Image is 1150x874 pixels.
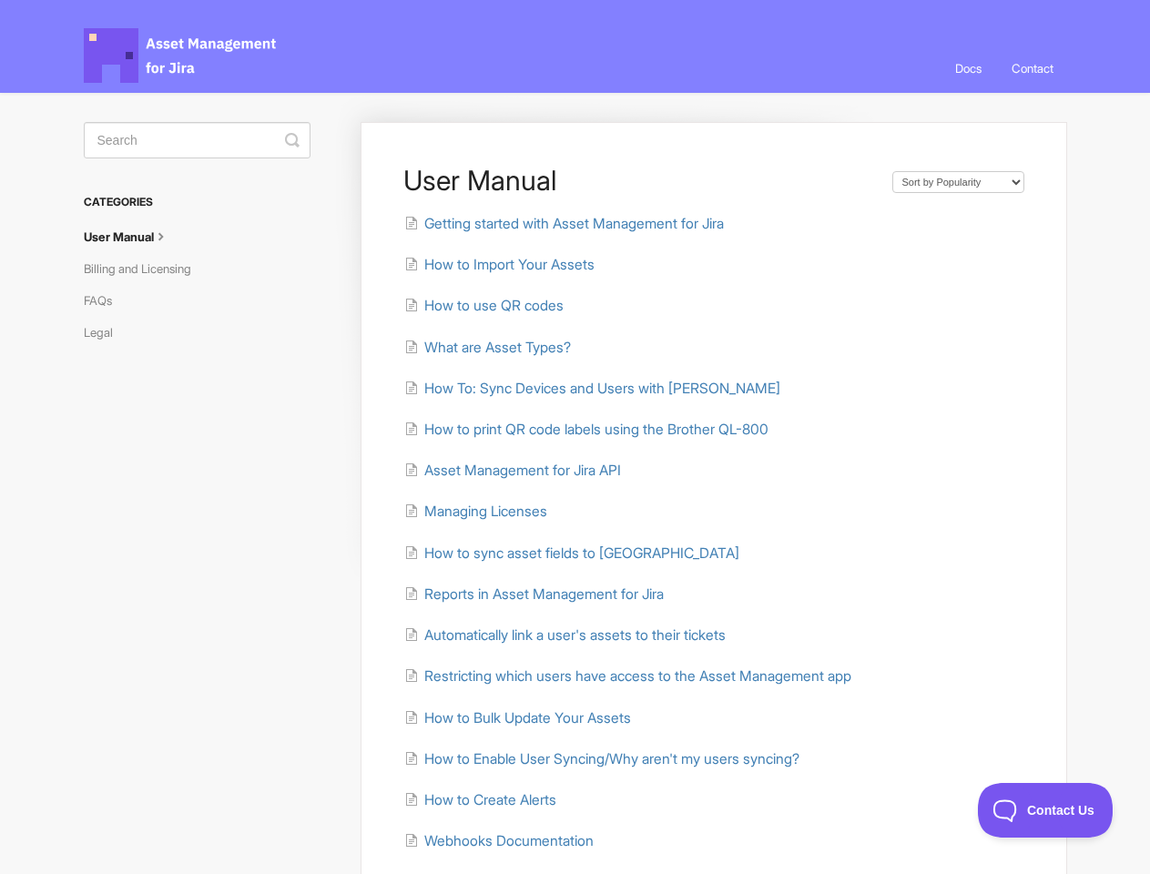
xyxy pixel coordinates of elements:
[84,286,126,315] a: FAQs
[84,28,279,83] span: Asset Management for Jira Docs
[403,164,873,197] h1: User Manual
[404,380,780,397] a: How To: Sync Devices and Users with [PERSON_NAME]
[424,667,851,685] span: Restricting which users have access to the Asset Management app
[84,318,127,347] a: Legal
[404,256,595,273] a: How to Import Your Assets
[84,222,184,251] a: User Manual
[424,832,594,849] span: Webhooks Documentation
[941,44,995,93] a: Docs
[404,709,631,727] a: How to Bulk Update Your Assets
[424,421,768,438] span: How to print QR code labels using the Brother QL-800
[424,626,726,644] span: Automatically link a user's assets to their tickets
[404,297,564,314] a: How to use QR codes
[404,544,739,562] a: How to sync asset fields to [GEOGRAPHIC_DATA]
[404,585,664,603] a: Reports in Asset Management for Jira
[84,186,310,218] h3: Categories
[424,791,556,808] span: How to Create Alerts
[424,544,739,562] span: How to sync asset fields to [GEOGRAPHIC_DATA]
[424,709,631,727] span: How to Bulk Update Your Assets
[424,339,571,356] span: What are Asset Types?
[424,462,621,479] span: Asset Management for Jira API
[404,421,768,438] a: How to print QR code labels using the Brother QL-800
[404,215,724,232] a: Getting started with Asset Management for Jira
[978,783,1114,838] iframe: Toggle Customer Support
[404,339,571,356] a: What are Asset Types?
[424,215,724,232] span: Getting started with Asset Management for Jira
[424,503,547,520] span: Managing Licenses
[404,667,851,685] a: Restricting which users have access to the Asset Management app
[404,462,621,479] a: Asset Management for Jira API
[404,503,547,520] a: Managing Licenses
[424,585,664,603] span: Reports in Asset Management for Jira
[404,750,799,767] a: How to Enable User Syncing/Why aren't my users syncing?
[404,626,726,644] a: Automatically link a user's assets to their tickets
[84,122,310,158] input: Search
[424,256,595,273] span: How to Import Your Assets
[424,750,799,767] span: How to Enable User Syncing/Why aren't my users syncing?
[84,254,205,283] a: Billing and Licensing
[892,171,1024,193] select: Page reloads on selection
[424,297,564,314] span: How to use QR codes
[424,380,780,397] span: How To: Sync Devices and Users with [PERSON_NAME]
[404,791,556,808] a: How to Create Alerts
[404,832,594,849] a: Webhooks Documentation
[998,44,1067,93] a: Contact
